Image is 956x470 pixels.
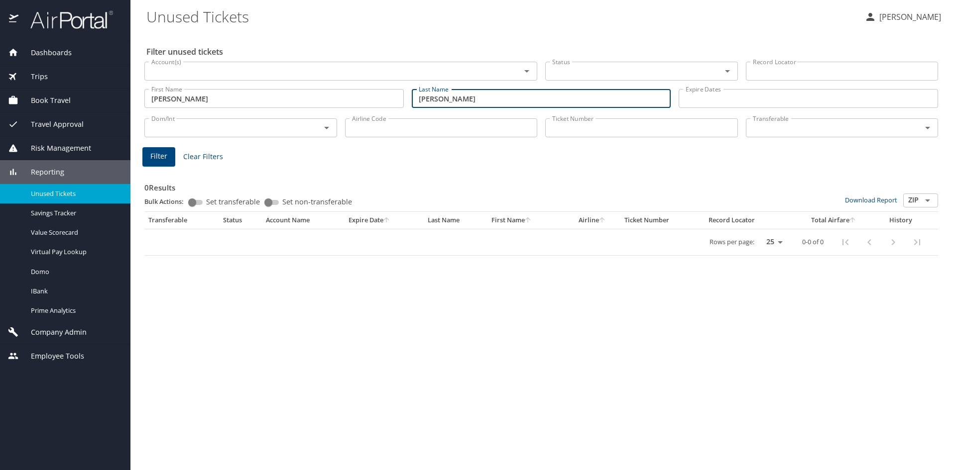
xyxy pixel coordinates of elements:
[876,212,926,229] th: History
[142,147,175,167] button: Filter
[148,216,215,225] div: Transferable
[144,212,938,256] table: custom pagination table
[144,176,938,193] h3: 0 Results
[146,1,856,32] h1: Unused Tickets
[31,228,119,237] span: Value Scorecard
[18,143,91,154] span: Risk Management
[720,64,734,78] button: Open
[18,351,84,362] span: Employee Tools
[31,189,119,198] span: Unused Tickets
[31,306,119,315] span: Prime Analytics
[146,44,940,60] h2: Filter unused tickets
[525,217,532,224] button: sort
[18,167,64,178] span: Reporting
[921,193,935,207] button: Open
[710,239,754,245] p: Rows per page:
[802,239,824,245] p: 0-0 of 0
[9,10,19,29] img: icon-airportal.png
[921,121,935,135] button: Open
[18,47,72,58] span: Dashboards
[424,212,487,229] th: Last Name
[845,195,897,204] a: Download Report
[520,64,534,78] button: Open
[206,198,260,205] span: Set transferable
[849,217,856,224] button: sort
[18,71,48,82] span: Trips
[31,247,119,257] span: Virtual Pay Lookup
[183,151,223,163] span: Clear Filters
[599,217,606,224] button: sort
[18,95,71,106] span: Book Travel
[705,212,791,229] th: Record Locator
[487,212,565,229] th: First Name
[31,208,119,218] span: Savings Tracker
[758,235,786,250] select: rows per page
[320,121,334,135] button: Open
[179,148,227,166] button: Clear Filters
[262,212,345,229] th: Account Name
[860,8,945,26] button: [PERSON_NAME]
[564,212,620,229] th: Airline
[144,197,192,206] p: Bulk Actions:
[791,212,876,229] th: Total Airfare
[219,212,262,229] th: Status
[876,11,941,23] p: [PERSON_NAME]
[31,267,119,277] span: Domo
[150,150,167,163] span: Filter
[282,198,352,205] span: Set non-transferable
[620,212,705,229] th: Ticket Number
[345,212,424,229] th: Expire Date
[19,10,113,29] img: airportal-logo.png
[18,119,84,130] span: Travel Approval
[383,217,390,224] button: sort
[31,286,119,296] span: IBank
[18,327,87,338] span: Company Admin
